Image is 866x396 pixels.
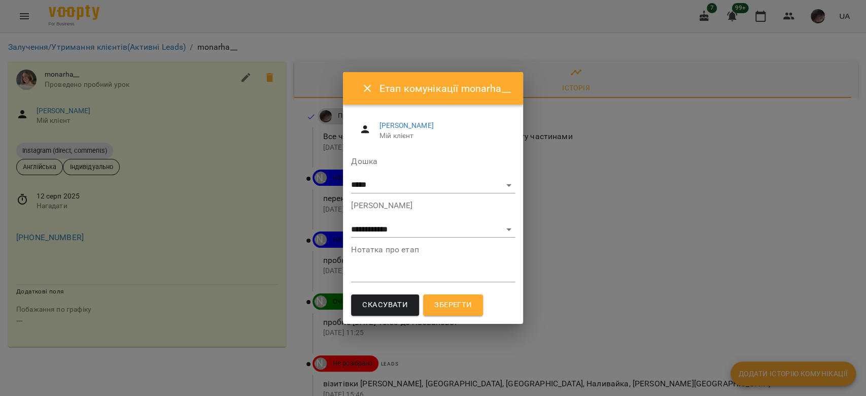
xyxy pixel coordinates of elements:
[434,299,472,312] span: Зберегти
[351,246,514,254] label: Нотатка про етап
[379,131,507,141] span: Мій клієнт
[351,157,514,166] label: Дошка
[355,76,379,101] button: Close
[379,121,434,129] a: [PERSON_NAME]
[423,294,483,316] button: Зберегти
[351,294,419,316] button: Скасувати
[351,202,514,210] label: [PERSON_NAME]
[379,81,511,96] h6: Етап комунікації monarha__
[362,299,408,312] span: Скасувати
